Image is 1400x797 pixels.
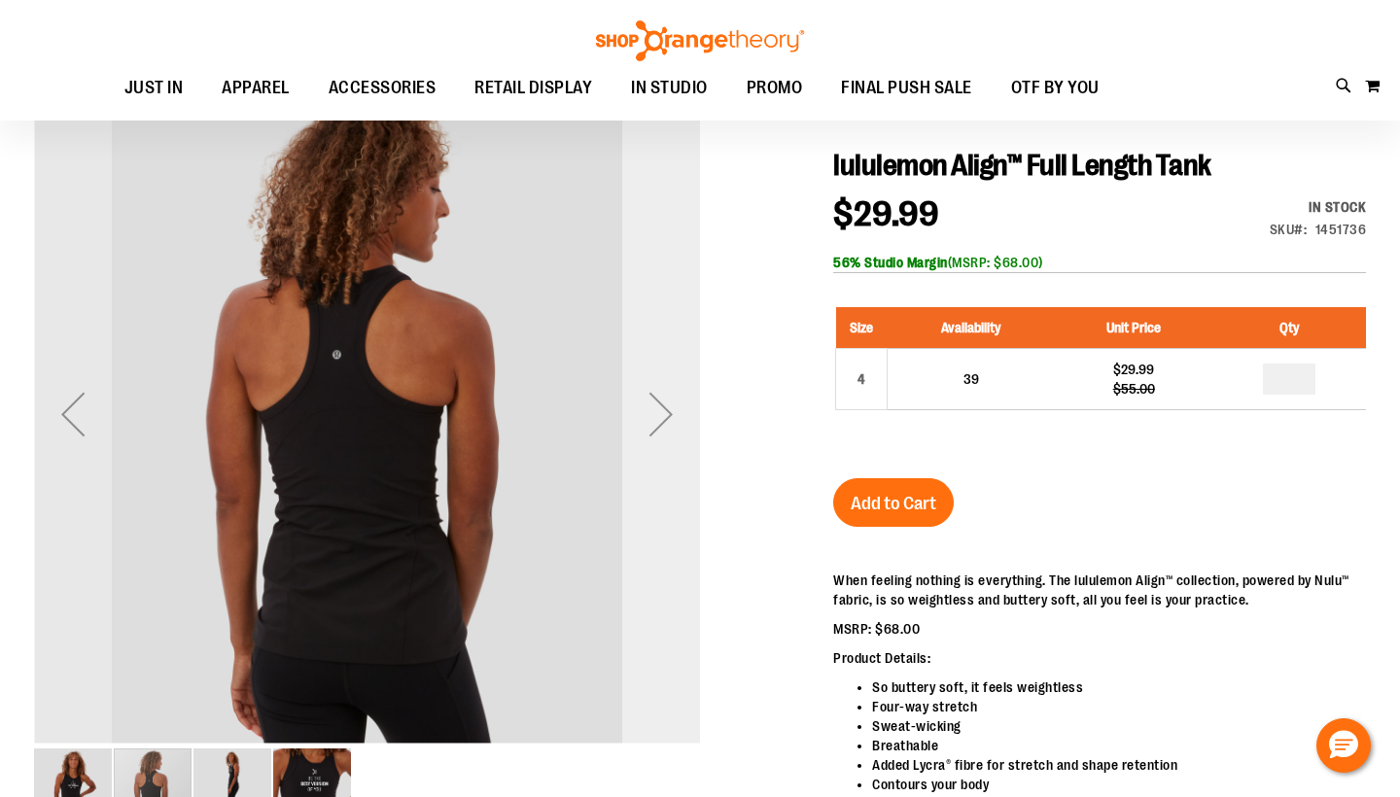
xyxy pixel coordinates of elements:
[747,66,803,110] span: PROMO
[1270,197,1367,217] div: In stock
[1316,718,1371,773] button: Hello, have a question? Let’s chat.
[833,194,938,234] span: $29.99
[847,364,876,394] div: 4
[329,66,437,110] span: ACCESSORIES
[872,755,1366,775] li: Added Lycra® fibre for stretch and shape retention
[992,66,1119,111] a: OTF BY YOU
[202,66,309,111] a: APPAREL
[1270,197,1367,217] div: Availability
[124,66,184,110] span: JUST IN
[1270,222,1308,237] strong: SKU
[833,571,1366,609] p: When feeling nothing is everything. The lululemon Align™ collection, powered by Nulu™ fabric, is ...
[851,493,936,514] span: Add to Cart
[872,677,1366,697] li: So buttery soft, it feels weightless
[833,648,1366,668] p: Product Details:
[727,66,822,111] a: PROMO
[105,66,203,111] a: JUST IN
[833,619,1366,639] p: MSRP: $68.00
[631,66,708,110] span: IN STUDIO
[872,697,1366,716] li: Four-way stretch
[841,66,972,110] span: FINAL PUSH SALE
[872,775,1366,794] li: Contours your body
[593,20,807,61] img: Shop Orangetheory
[1065,379,1203,398] div: $55.00
[1065,360,1203,379] div: $29.99
[34,81,112,746] div: Previous
[872,716,1366,736] li: Sweat-wicking
[34,78,700,744] img: Alternate image #1 for 1451736
[833,149,1211,182] span: lululemon Align™ Full Length Tank
[888,307,1056,349] th: Availability
[833,478,954,527] button: Add to Cart
[872,736,1366,755] li: Breathable
[833,253,1366,272] div: (MSRP: $68.00)
[1011,66,1100,110] span: OTF BY YOU
[455,66,612,111] a: RETAIL DISPLAY
[1315,220,1367,239] div: 1451736
[822,66,992,111] a: FINAL PUSH SALE
[34,81,700,746] div: Alternate image #1 for 1451736
[833,255,948,270] b: 56% Studio Margin
[1212,307,1366,349] th: Qty
[222,66,290,110] span: APPAREL
[622,81,700,746] div: Next
[309,66,456,111] a: ACCESSORIES
[474,66,592,110] span: RETAIL DISPLAY
[1055,307,1212,349] th: Unit Price
[963,371,979,387] span: 39
[836,307,888,349] th: Size
[612,66,727,111] a: IN STUDIO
